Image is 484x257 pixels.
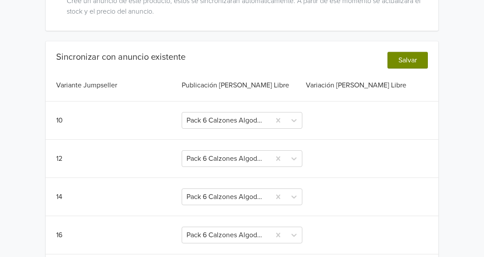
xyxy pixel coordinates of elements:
div: Variación [PERSON_NAME] Libre [304,80,428,90]
div: 16 [56,230,180,240]
div: 12 [56,153,180,164]
button: Salvar [387,52,428,69]
div: Variante Jumpseller [56,80,180,90]
div: Sincronizar con anuncio existente [56,52,186,62]
div: Publicación [PERSON_NAME] Libre [180,80,304,90]
div: 10 [56,115,180,126]
div: 14 [56,192,180,202]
